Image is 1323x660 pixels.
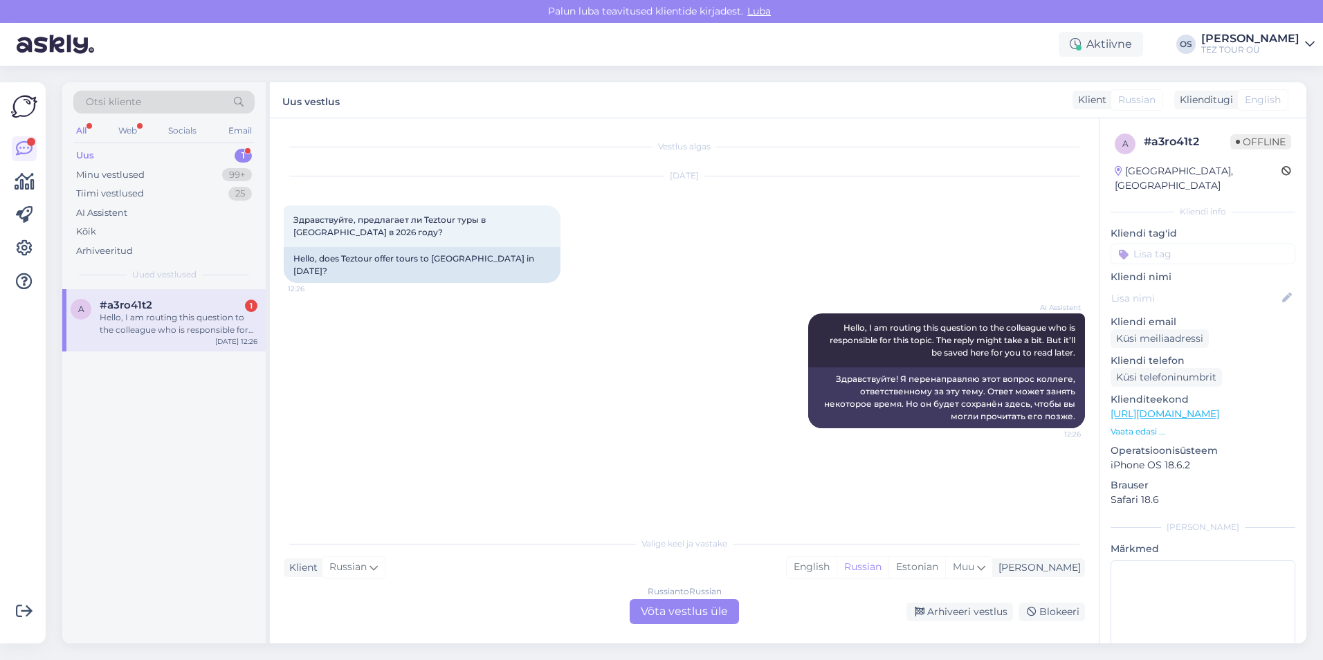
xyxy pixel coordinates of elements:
div: Здравствуйте! Я перенаправляю этот вопрос коллеге, ответственному за эту тему. Ответ может занять... [808,367,1085,428]
span: AI Assistent [1029,302,1081,313]
div: [PERSON_NAME] [1111,521,1295,533]
div: Arhiveeri vestlus [906,603,1013,621]
div: # a3ro41t2 [1144,134,1230,150]
span: Hello, I am routing this question to the colleague who is responsible for this topic. The reply m... [830,322,1077,358]
div: Valige keel ja vastake [284,538,1085,550]
div: All [73,122,89,140]
div: English [787,557,837,578]
div: Võta vestlus üle [630,599,739,624]
div: [DATE] [284,169,1085,182]
div: Klient [284,560,318,575]
div: [DATE] 12:26 [215,336,257,347]
div: 25 [228,187,252,201]
p: Brauser [1111,478,1295,493]
p: Klienditeekond [1111,392,1295,407]
span: 12:26 [288,284,340,294]
div: Küsi meiliaadressi [1111,329,1209,348]
span: Muu [953,560,974,573]
div: Socials [165,122,199,140]
p: iPhone OS 18.6.2 [1111,458,1295,473]
span: Uued vestlused [132,268,197,281]
div: Uus [76,149,94,163]
span: a [1122,138,1129,149]
div: Hello, I am routing this question to the colleague who is responsible for this topic. The reply m... [100,311,257,336]
span: Здравствуйте, предлагает ли Teztour туры в [GEOGRAPHIC_DATA] в 2026 году? [293,214,488,237]
div: Estonian [888,557,945,578]
div: Tiimi vestlused [76,187,144,201]
div: TEZ TOUR OÜ [1201,44,1299,55]
span: 12:26 [1029,429,1081,439]
div: Russian [837,557,888,578]
span: #a3ro41t2 [100,299,152,311]
div: Web [116,122,140,140]
div: 99+ [222,168,252,182]
p: Vaata edasi ... [1111,425,1295,438]
span: Luba [743,5,775,17]
p: Kliendi telefon [1111,354,1295,368]
div: [GEOGRAPHIC_DATA], [GEOGRAPHIC_DATA] [1115,164,1281,193]
span: Russian [1118,93,1156,107]
div: Vestlus algas [284,140,1085,153]
div: [PERSON_NAME] [993,560,1081,575]
div: Aktiivne [1059,32,1143,57]
div: Minu vestlused [76,168,145,182]
span: English [1245,93,1281,107]
p: Kliendi tag'id [1111,226,1295,241]
input: Lisa nimi [1111,291,1279,306]
span: Otsi kliente [86,95,141,109]
p: Kliendi email [1111,315,1295,329]
p: Safari 18.6 [1111,493,1295,507]
img: Askly Logo [11,93,37,120]
div: Kliendi info [1111,205,1295,218]
input: Lisa tag [1111,244,1295,264]
div: Arhiveeritud [76,244,133,258]
a: [PERSON_NAME]TEZ TOUR OÜ [1201,33,1315,55]
div: AI Assistent [76,206,127,220]
div: 1 [235,149,252,163]
div: Russian to Russian [648,585,722,598]
div: Kõik [76,225,96,239]
span: a [78,304,84,314]
div: OS [1176,35,1196,54]
div: Klient [1073,93,1106,107]
p: Operatsioonisüsteem [1111,443,1295,458]
div: Klienditugi [1174,93,1233,107]
span: Offline [1230,134,1291,149]
div: Blokeeri [1019,603,1085,621]
div: Email [226,122,255,140]
a: [URL][DOMAIN_NAME] [1111,407,1219,420]
span: Russian [329,560,367,575]
div: 1 [245,300,257,312]
p: Kliendi nimi [1111,270,1295,284]
label: Uus vestlus [282,91,340,109]
div: [PERSON_NAME] [1201,33,1299,44]
p: Märkmed [1111,542,1295,556]
div: Hello, does Teztour offer tours to [GEOGRAPHIC_DATA] in [DATE]? [284,247,560,283]
div: Küsi telefoninumbrit [1111,368,1222,387]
